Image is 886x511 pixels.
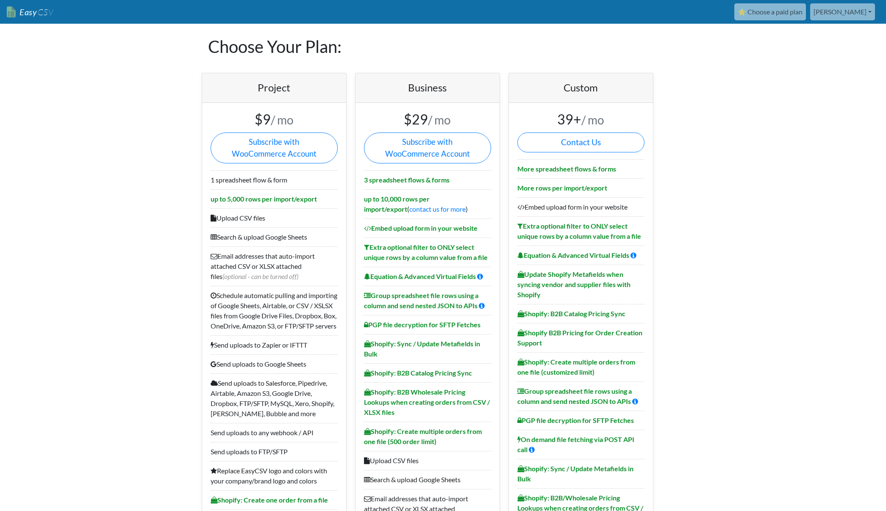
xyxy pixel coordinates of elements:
li: Embed upload form in your website [517,197,644,216]
b: Shopify: Create multiple orders from one file (500 order limit) [364,427,482,445]
span: CSV [37,7,53,17]
b: Shopify: Sync / Update Metafields in Bulk [517,464,633,483]
a: Subscribe withWooCommerce Account [364,133,491,163]
li: ( ) [364,189,491,218]
li: Schedule automatic pulling and importing of Google Sheets, Airtable, or CSV / XSLSX files from Go... [211,286,338,335]
b: Shopify: B2B Wholesale Pricing Lookups when creating orders from CSV / XLSX files [364,388,490,416]
b: Shopify: Sync / Update Metafields in Bulk [364,340,480,358]
b: PGP file decryption for SFTP Fetches [364,320,480,329]
a: ⭐ Choose a paid plan [734,3,806,20]
li: Replace EasyCSV logo and colors with your company/brand logo and colors [211,461,338,490]
b: Shopify B2B Pricing for Order Creation Support [517,329,642,347]
b: More rows per import/export [517,184,607,192]
b: Extra optional filter to ONLY select unique rows by a column value from a file [364,243,488,261]
small: / mo [271,113,294,127]
span: (optional - can be turned off) [222,272,298,280]
h4: Business [364,82,491,94]
small: / mo [428,113,451,127]
li: Upload CSV files [211,208,338,227]
a: Subscribe withWooCommerce Account [211,133,338,163]
b: Equation & Advanced Virtual Fields [517,251,629,259]
li: Search & upload Google Sheets [211,227,338,246]
a: EasyCSV [7,3,53,21]
b: Shopify: B2B Catalog Pricing Sync [364,369,472,377]
b: up to 10,000 rows per import/export [364,195,430,213]
h3: $29 [364,111,491,127]
li: Email addresses that auto-import attached CSV or XLSX attached files [211,246,338,286]
h4: Custom [517,82,644,94]
a: contact us for more [409,205,466,213]
li: Send uploads to Salesforce, Pipedrive, Airtable, Amazon S3, Google Drive, Dropbox, FTP/SFTP, MySQ... [211,373,338,423]
b: Group spreadsheet file rows using a column and send nested JSON to APIs [364,291,478,309]
b: Shopify: Create one order from a file [211,496,328,504]
li: Search & upload Google Sheets [364,470,491,489]
h3: 39+ [517,111,644,127]
b: Equation & Advanced Virtual Fields [364,272,476,280]
b: Extra optional filter to ONLY select unique rows by a column value from a file [517,222,641,240]
li: Send uploads to Zapier or IFTTT [211,335,338,354]
li: 1 spreadsheet flow & form [211,170,338,189]
b: Shopify: B2B Catalog Pricing Sync [517,309,625,318]
b: 3 spreadsheet flows & forms [364,176,450,184]
b: PGP file decryption for SFTP Fetches [517,416,634,424]
a: [PERSON_NAME] [810,3,875,20]
li: Send uploads to Google Sheets [211,354,338,373]
b: Embed upload form in your website [364,224,478,232]
small: / mo [581,113,604,127]
li: Send uploads to FTP/SFTP [211,442,338,461]
b: Shopify: Create multiple orders from one file (customized limit) [517,358,635,376]
b: More spreadsheet flows & forms [517,165,616,173]
li: Send uploads to any webhook / API [211,423,338,442]
b: Update Shopify Metafields when syncing vendor and supplier files with Shopify [517,270,630,298]
a: Contact Us [517,133,644,152]
h4: Project [211,82,338,94]
li: Upload CSV files [364,451,491,470]
h1: Choose Your Plan: [208,24,678,69]
b: On demand file fetching via POST API call [517,435,634,453]
h3: $9 [211,111,338,127]
b: Group spreadsheet file rows using a column and send nested JSON to APIs [517,387,632,405]
b: up to 5,000 rows per import/export [211,195,317,203]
